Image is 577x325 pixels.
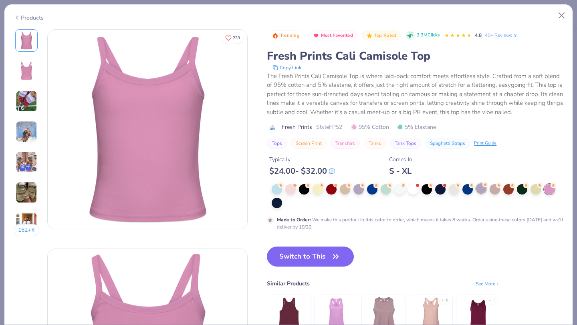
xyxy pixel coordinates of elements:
strong: Made to Order : [277,217,311,223]
span: Fresh Prints [282,123,312,131]
img: Front [17,31,36,50]
span: Trending [280,33,300,38]
button: Tanks [364,138,386,149]
div: S - XL [389,166,412,176]
div: Typically [269,155,335,164]
span: 2.3M Clicks [417,32,440,39]
img: User generated content [16,90,37,112]
button: Tank Tops [390,138,421,149]
div: ★ [441,298,444,301]
span: 95% Cotton [351,123,389,131]
button: Close [554,8,569,23]
a: 40+ Reviews [485,32,518,39]
div: $ 24.00 - $ 32.00 [269,166,335,176]
button: Badge Button [362,30,400,41]
button: Switch to This [267,247,354,267]
button: Spaghetti Straps [425,138,470,149]
span: 5% Elastane [397,123,436,131]
div: Products [14,14,44,22]
img: User generated content [16,182,37,203]
img: Back [17,61,36,80]
button: 162+ [14,224,40,236]
button: Screen Print [291,138,327,149]
div: 5 [493,298,495,303]
button: copy to clipboard [270,64,304,72]
img: User generated content [16,121,37,142]
img: Front [48,30,247,229]
div: Print Guide [474,140,496,147]
img: User generated content [16,212,37,234]
img: Most Favorited sort [313,32,319,39]
div: Fresh Prints Cali Camisole Top [267,48,563,64]
img: Top Rated sort [366,32,373,39]
div: The Fresh Prints Cali Camisole Top is where laid-back comfort meets effortless style. Crafted fro... [267,72,563,117]
div: 4.8 Stars [444,29,472,42]
div: We make this product in this color to order, which means it takes 8 weeks. Order using these colo... [277,216,563,231]
div: Similar Products [267,279,310,288]
div: Comes In [389,155,412,164]
span: 4.8 [475,32,482,38]
img: brand logo [267,124,278,131]
button: Badge Button [268,30,304,41]
span: Style FP52 [316,123,342,131]
span: 233 [233,36,240,40]
div: ★ [488,298,492,301]
span: Most Favorited [321,33,353,38]
img: Trending sort [272,32,278,39]
div: 5 [446,298,448,303]
button: Transfers [331,138,360,149]
button: Badge Button [309,30,357,41]
div: See More [476,280,500,287]
span: Top Rated [374,33,397,38]
img: User generated content [16,151,37,173]
button: Like [222,32,244,44]
button: Tops [267,138,287,149]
